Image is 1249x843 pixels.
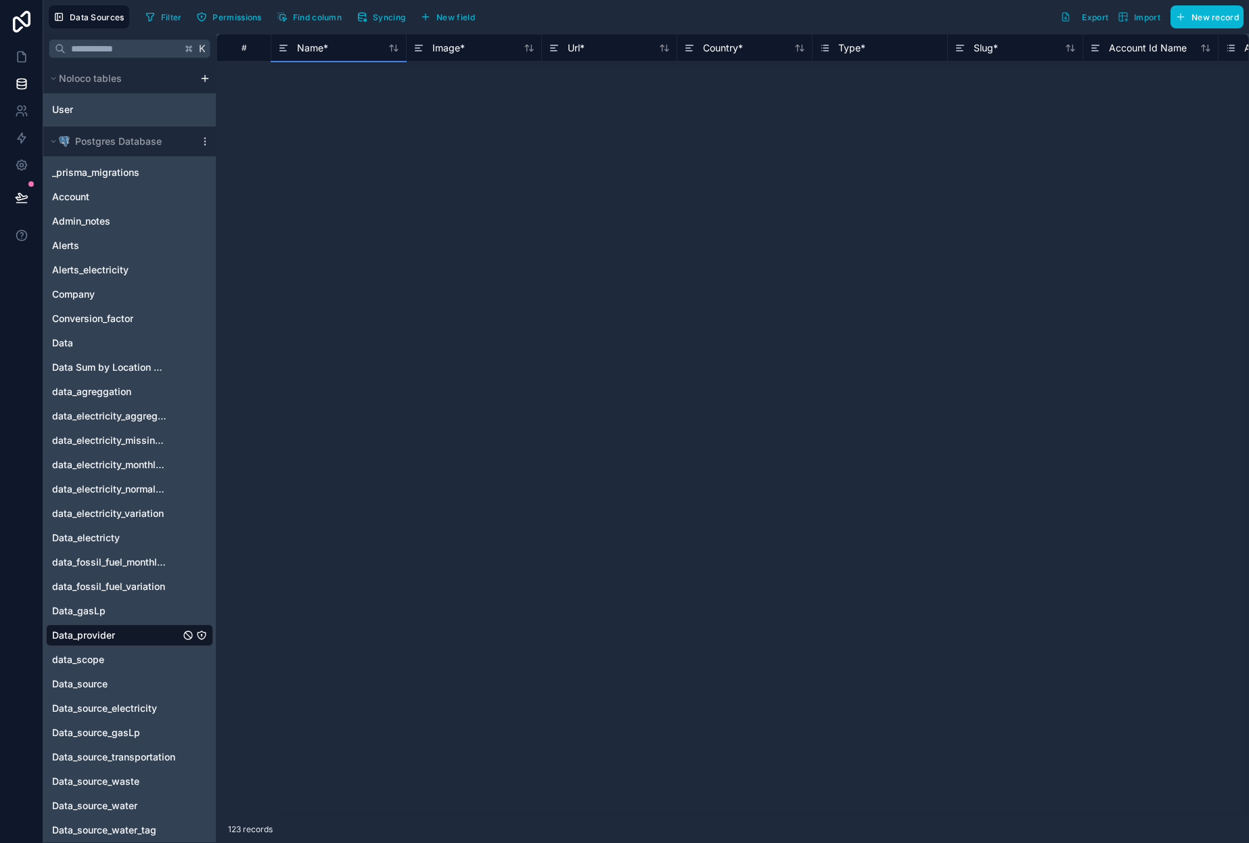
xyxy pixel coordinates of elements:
[272,7,346,27] button: Find column
[228,824,273,835] span: 123 records
[1082,12,1108,22] span: Export
[191,7,266,27] button: Permissions
[373,12,405,22] span: Syncing
[1165,5,1244,28] a: New record
[227,43,260,53] div: #
[293,12,342,22] span: Find column
[297,41,328,55] span: Name *
[352,7,415,27] a: Syncing
[352,7,410,27] button: Syncing
[212,12,261,22] span: Permissions
[49,5,129,28] button: Data Sources
[1134,12,1160,22] span: Import
[436,12,475,22] span: New field
[1055,5,1113,28] button: Export
[838,41,865,55] span: Type *
[974,41,998,55] span: Slug *
[191,7,271,27] a: Permissions
[1171,5,1244,28] button: New record
[198,44,207,53] span: K
[703,41,743,55] span: Country *
[568,41,585,55] span: Url *
[140,7,187,27] button: Filter
[415,7,480,27] button: New field
[1191,12,1239,22] span: New record
[432,41,465,55] span: Image *
[70,12,124,22] span: Data Sources
[161,12,182,22] span: Filter
[1109,41,1187,55] span: Account Id Name
[1113,5,1165,28] button: Import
